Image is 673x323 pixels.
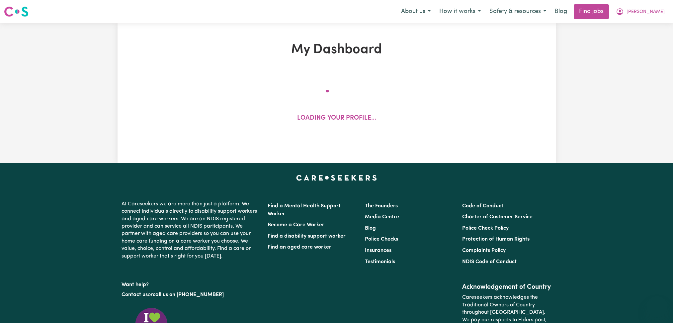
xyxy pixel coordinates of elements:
a: Become a Care Worker [268,222,324,228]
a: Blog [365,226,376,231]
a: Testimonials [365,259,395,265]
button: Safety & resources [485,5,550,19]
button: How it works [435,5,485,19]
a: Careseekers home page [296,175,377,180]
a: Blog [550,4,571,19]
h1: My Dashboard [195,42,479,58]
a: Police Checks [365,237,398,242]
a: The Founders [365,203,398,209]
a: Complaints Policy [462,248,506,253]
a: Find an aged care worker [268,245,331,250]
a: Find a Mental Health Support Worker [268,203,341,217]
p: Loading your profile... [297,114,376,123]
a: Police Check Policy [462,226,509,231]
a: call us on [PHONE_NUMBER] [153,292,224,297]
p: At Careseekers we are more than just a platform. We connect individuals directly to disability su... [122,198,260,263]
iframe: Button to launch messaging window [646,296,668,318]
a: Media Centre [365,214,399,220]
a: Careseekers logo [4,4,29,19]
a: Protection of Human Rights [462,237,530,242]
button: My Account [612,5,669,19]
a: Code of Conduct [462,203,503,209]
a: Find jobs [574,4,609,19]
a: NDIS Code of Conduct [462,259,517,265]
a: Insurances [365,248,391,253]
p: Want help? [122,278,260,288]
button: About us [397,5,435,19]
a: Contact us [122,292,148,297]
a: Charter of Customer Service [462,214,533,220]
span: [PERSON_NAME] [627,8,665,16]
p: or [122,288,260,301]
h2: Acknowledgement of Country [462,283,551,291]
img: Careseekers logo [4,6,29,18]
a: Find a disability support worker [268,234,346,239]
